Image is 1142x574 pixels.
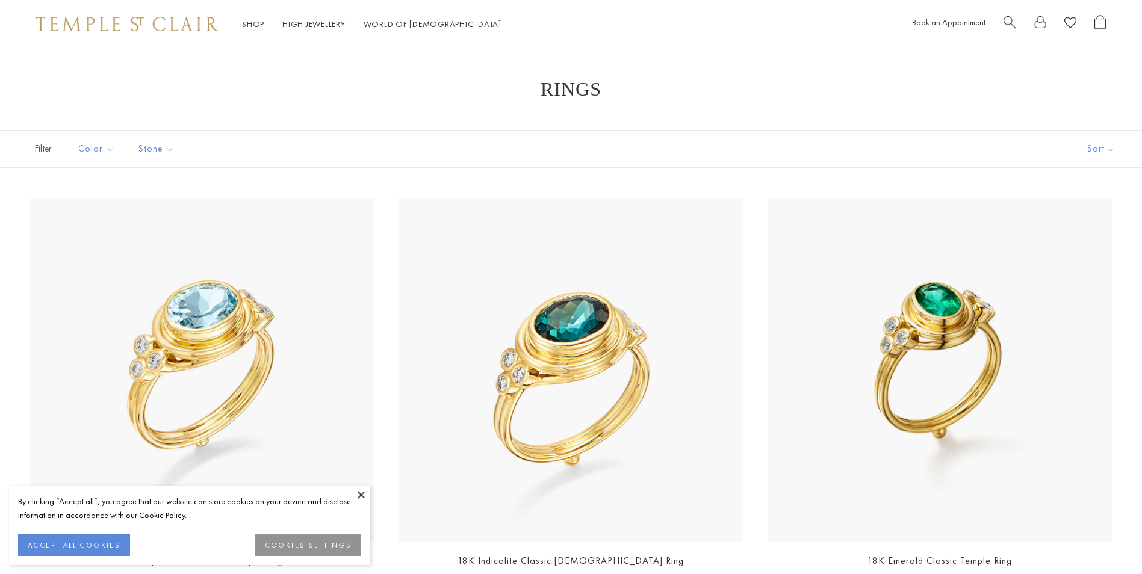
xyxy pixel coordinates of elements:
button: COOKIES SETTINGS [255,534,361,556]
button: Stone [129,135,184,162]
a: ShopShop [242,19,264,29]
a: Open Shopping Bag [1094,15,1106,34]
button: Color [69,135,123,162]
iframe: Gorgias live chat messenger [1082,517,1130,562]
a: 18K Emerald Classic Temple Ring [867,554,1012,567]
nav: Main navigation [242,17,501,32]
span: Stone [132,141,184,156]
a: World of [DEMOGRAPHIC_DATA]World of [DEMOGRAPHIC_DATA] [364,19,501,29]
a: Book an Appointment [912,17,985,28]
a: Search [1004,15,1016,34]
button: ACCEPT ALL COOKIES [18,534,130,556]
span: Color [72,141,123,156]
a: 18K Indicolite Classic [DEMOGRAPHIC_DATA] Ring [458,554,684,567]
a: High JewelleryHigh Jewellery [282,19,346,29]
img: 18K Aquamarine Classic Temple Ring [30,198,374,542]
img: 18K Emerald Classic Temple Ring [768,198,1112,542]
div: By clicking “Accept all”, you agree that our website can store cookies on your device and disclos... [18,495,361,522]
img: Temple St. Clair [36,17,218,31]
a: View Wishlist [1064,15,1076,34]
img: 18K Indicolite Classic Temple Ring [399,198,743,542]
button: Show sort by [1060,131,1142,167]
h1: Rings [48,78,1094,100]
